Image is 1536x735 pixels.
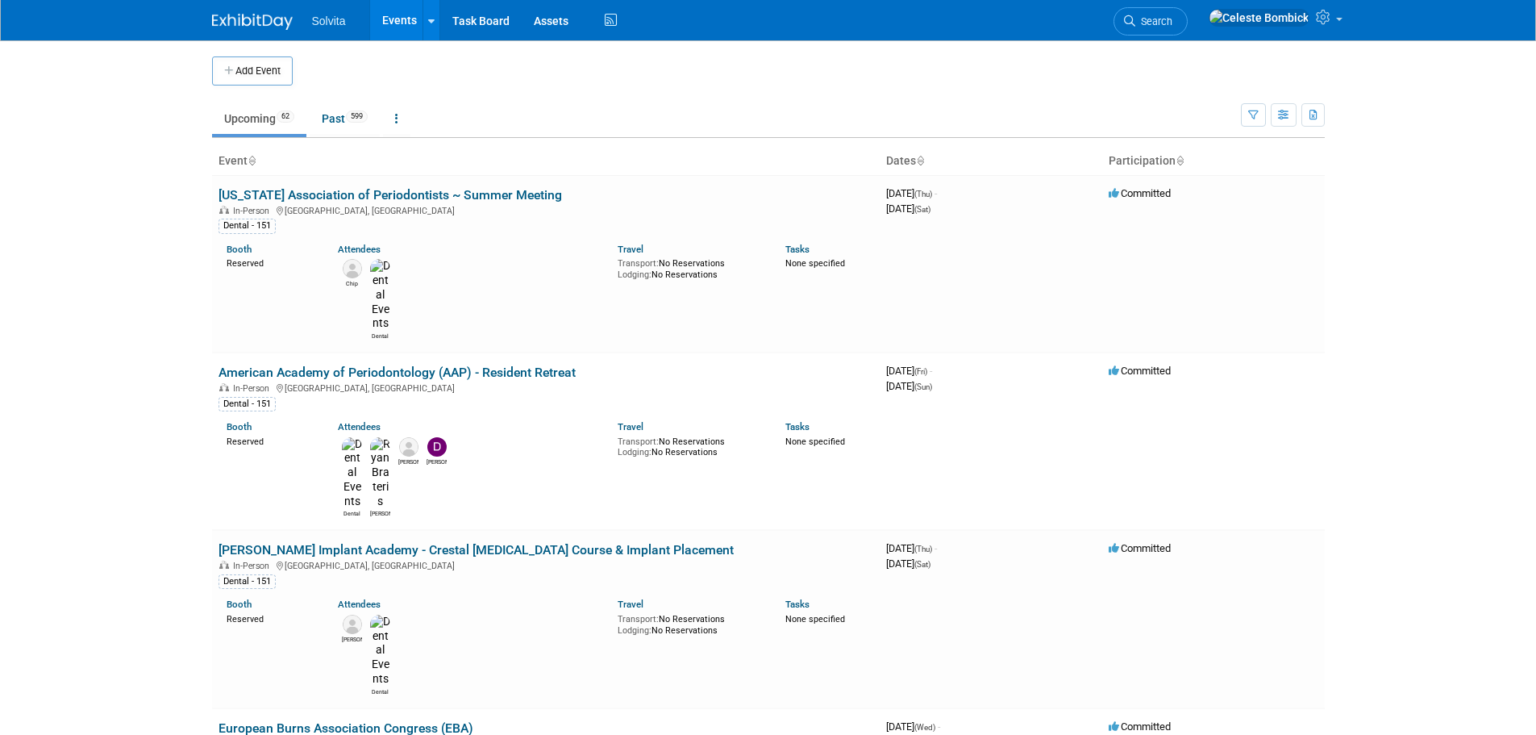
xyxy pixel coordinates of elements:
span: [DATE] [886,558,930,570]
a: Sort by Participation Type [1176,154,1184,167]
img: Dental Events [342,437,362,509]
th: Participation [1102,148,1325,175]
img: David Busenhart [427,437,447,457]
div: No Reservations No Reservations [618,611,761,636]
span: Committed [1109,542,1171,554]
span: In-Person [233,383,274,394]
img: Dental Events [370,615,390,687]
th: Dates [880,148,1102,175]
span: - [938,720,940,733]
span: None specified [785,436,845,447]
span: - [935,187,937,199]
a: Attendees [338,244,381,255]
img: Chip Shafer [343,259,362,278]
span: None specified [785,258,845,269]
div: Dental - 151 [219,219,276,233]
div: David Busenhart [427,457,447,466]
span: 599 [346,111,368,123]
span: Transport: [618,436,659,447]
span: [DATE] [886,203,930,215]
span: In-Person [233,561,274,571]
span: [DATE] [886,720,940,733]
a: [US_STATE] Association of Periodontists ~ Summer Meeting [219,187,562,203]
img: Ryan Brateris [370,437,390,509]
span: 62 [277,111,294,123]
a: Travel [618,244,643,255]
div: Reserved [227,255,314,269]
span: In-Person [233,206,274,216]
a: American Academy of Periodontology (AAP) - Resident Retreat [219,365,576,380]
span: (Sun) [914,382,932,391]
span: [DATE] [886,542,937,554]
span: Committed [1109,365,1171,377]
div: Dental Events [370,687,390,696]
img: Conner Campbell [399,437,418,457]
div: Dental - 151 [219,574,276,589]
div: [GEOGRAPHIC_DATA], [GEOGRAPHIC_DATA] [219,203,873,216]
img: In-Person Event [219,206,229,214]
a: Travel [618,599,643,610]
img: In-Person Event [219,561,229,569]
a: Tasks [785,421,810,432]
span: [DATE] [886,187,937,199]
span: [DATE] [886,365,932,377]
span: Solvita [312,15,346,27]
span: Lodging: [618,447,651,457]
div: Reserved [227,433,314,448]
div: No Reservations No Reservations [618,255,761,280]
a: Attendees [338,599,381,610]
span: (Fri) [914,367,927,376]
div: Larry Deutsch [342,634,362,644]
span: Search [1135,15,1172,27]
span: Transport: [618,258,659,269]
span: - [935,542,937,554]
div: Conner Campbell [398,457,418,466]
span: Transport: [618,614,659,624]
img: Larry Deutsch [343,615,362,634]
img: ExhibitDay [212,14,293,30]
span: [DATE] [886,380,932,392]
span: (Thu) [914,190,932,198]
div: Dental Events [370,331,390,340]
a: Past599 [310,103,380,134]
span: Lodging: [618,625,651,636]
a: [PERSON_NAME] Implant Academy - Crestal [MEDICAL_DATA] Course & Implant Placement [219,542,734,558]
th: Event [212,148,880,175]
a: Booth [227,421,252,432]
div: Ryan Brateris [370,508,390,518]
a: Tasks [785,599,810,610]
div: Dental - 151 [219,397,276,411]
a: Upcoming62 [212,103,306,134]
div: Chip Shafer [342,278,362,288]
a: Booth [227,244,252,255]
a: Attendees [338,421,381,432]
img: Dental Events [370,259,390,331]
span: - [930,365,932,377]
span: Committed [1109,720,1171,733]
span: (Thu) [914,545,932,553]
div: [GEOGRAPHIC_DATA], [GEOGRAPHIC_DATA] [219,381,873,394]
img: In-Person Event [219,383,229,391]
img: Celeste Bombick [1209,9,1309,27]
span: (Wed) [914,723,935,732]
a: Booth [227,599,252,610]
a: Tasks [785,244,810,255]
span: Committed [1109,187,1171,199]
button: Add Event [212,56,293,86]
div: [GEOGRAPHIC_DATA], [GEOGRAPHIC_DATA] [219,558,873,571]
span: (Sat) [914,560,930,569]
div: No Reservations No Reservations [618,433,761,458]
span: Lodging: [618,269,651,280]
a: Search [1113,7,1188,35]
div: Reserved [227,611,314,625]
span: (Sat) [914,205,930,214]
a: Sort by Event Name [248,154,256,167]
a: Sort by Start Date [916,154,924,167]
span: None specified [785,614,845,624]
a: Travel [618,421,643,432]
div: Dental Events [342,508,362,518]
